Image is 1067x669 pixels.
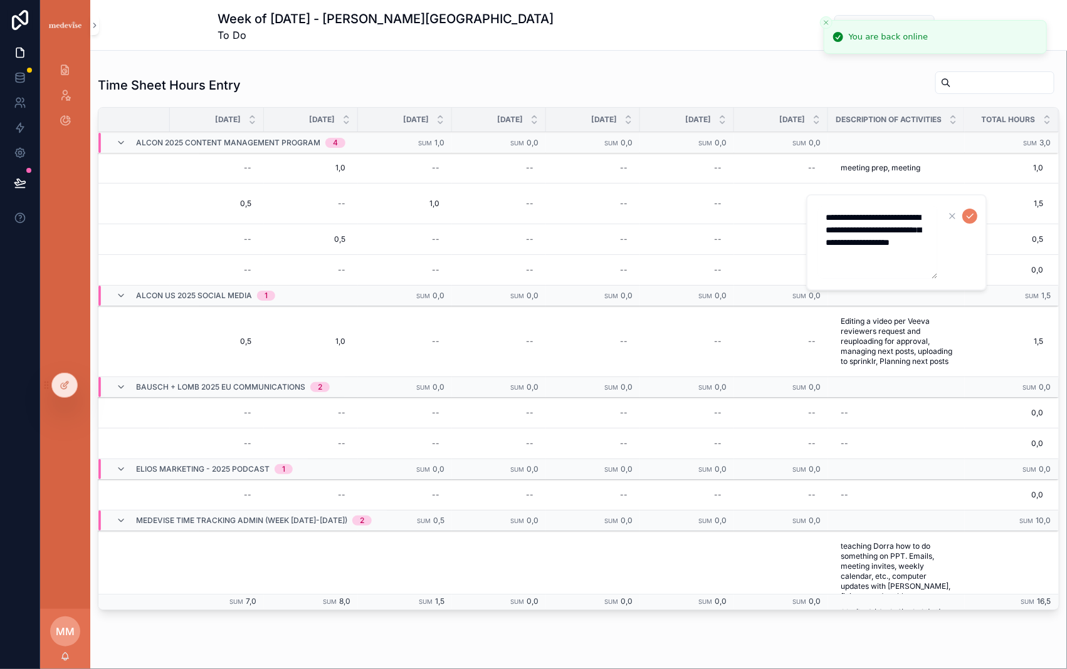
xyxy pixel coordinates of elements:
small: Sum [1026,293,1039,299]
span: Alcon 2025 Content Management Program [136,138,320,148]
div: -- [620,438,628,449]
span: 0,0 [527,291,539,300]
div: -- [526,438,533,449]
span: 0,0 [715,138,727,148]
div: -- [244,408,251,418]
small: Sum [698,517,712,524]
small: Sum [418,140,432,147]
small: Sum [1020,517,1034,524]
div: -- [432,408,439,418]
small: Sum [792,517,806,524]
small: Sum [604,466,618,473]
h1: Time Sheet Hours Entry [98,76,241,94]
div: -- [526,163,533,173]
div: -- [808,163,816,173]
small: Sum [604,517,618,524]
small: Sum [510,293,524,299]
span: 3,0 [1040,138,1051,148]
div: -- [244,490,251,500]
div: 2 [360,516,364,526]
small: Sum [510,140,524,147]
span: 1,5 [435,597,444,606]
span: 0,0 [809,291,821,300]
small: Sum [792,293,806,299]
span: 0,0 [1039,382,1051,392]
span: 0,0 [433,464,444,474]
span: [DATE] [309,115,335,125]
div: 1 [282,464,285,474]
span: teaching Dorra how to do something on PPT. Emails, meeting invites, weekly calendar, etc., comput... [841,541,952,661]
span: 0,0 [809,138,821,148]
span: 0,0 [715,516,727,525]
div: -- [432,490,439,500]
span: 0,0 [715,382,727,392]
small: Sum [510,384,524,391]
span: 0,0 [965,438,1044,449]
span: 0,0 [715,464,727,474]
span: 0,0 [809,464,821,474]
small: Sum [792,384,806,391]
small: Sum [698,466,712,473]
div: -- [714,234,722,244]
div: -- [432,234,439,244]
small: Sum [698,384,712,391]
span: [DATE] [591,115,617,125]
div: -- [620,199,628,209]
div: -- [526,234,533,244]
div: -- [244,163,251,173]
small: Sum [604,384,618,391]
span: To Do [218,28,554,43]
div: -- [338,265,345,275]
span: 1,0 [434,138,444,148]
small: Sum [698,293,712,299]
span: [DATE] [497,115,523,125]
div: -- [714,490,722,500]
span: 8,0 [339,597,350,606]
span: 0,0 [965,265,1044,275]
div: -- [244,265,251,275]
span: 0,5 [276,234,345,244]
small: Sum [1023,466,1037,473]
small: Sum [792,466,806,473]
div: -- [338,408,345,418]
span: Medevise Time Tracking ADMIN (week [DATE]-[DATE]) [136,516,347,526]
span: 0,0 [621,516,633,525]
span: 0,0 [621,464,633,474]
small: Sum [416,384,430,391]
span: 0,0 [715,291,727,300]
span: MM [56,624,75,639]
div: You are back online [849,31,928,43]
div: -- [714,265,722,275]
span: 1,0 [276,163,345,173]
small: Sum [792,140,806,147]
div: -- [620,163,628,173]
div: -- [808,408,816,418]
span: Total Hours [982,115,1036,125]
img: App logo [48,20,83,31]
div: -- [841,408,848,418]
div: -- [432,163,439,173]
div: -- [526,408,533,418]
span: Bausch + Lomb 2025 EU Communications [136,382,305,392]
span: 7,0 [246,597,256,606]
span: 0,0 [433,291,444,300]
span: [DATE] [215,115,241,125]
span: 0,5 [182,199,251,209]
span: 0,0 [965,490,1044,500]
span: 0,0 [433,382,444,392]
div: -- [841,490,848,500]
div: -- [244,438,251,449]
span: 0,5 [433,516,444,525]
span: 0,0 [527,464,539,474]
span: 0,0 [527,516,539,525]
div: -- [620,234,628,244]
span: [PERSON_NAME]'s request to help with Sales aid videos. [841,194,952,214]
span: Alcon US 2025 Social Media [136,291,252,301]
small: Sum [419,599,433,606]
span: 0,0 [621,291,633,300]
small: Sum [1021,599,1035,606]
span: [DATE] [403,115,429,125]
small: Sum [416,293,430,299]
span: 0,0 [621,382,633,392]
span: 0,0 [965,408,1044,418]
